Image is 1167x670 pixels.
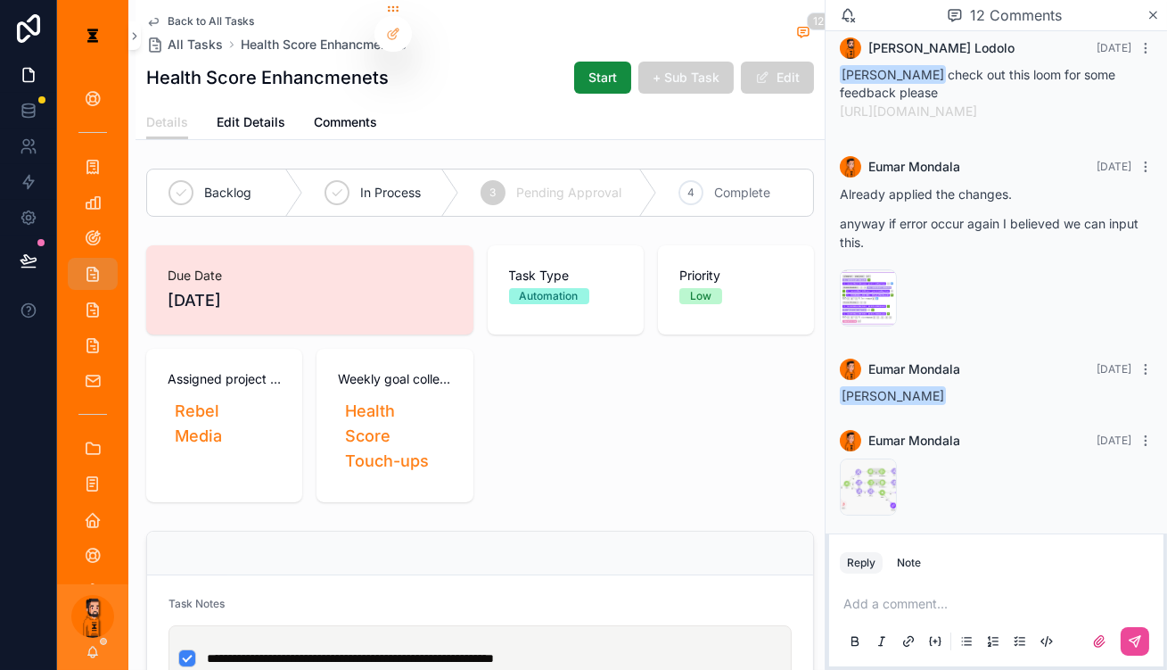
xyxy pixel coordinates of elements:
[217,113,285,131] span: Edit Details
[175,399,267,449] span: Rebel Media
[840,552,883,574] button: Reply
[520,288,579,304] div: Automation
[146,106,188,140] a: Details
[840,214,1153,252] p: anyway if error occur again I believed we can input this.
[807,12,830,30] span: 12
[146,36,223,54] a: All Tasks
[638,62,734,94] button: + Sub Task
[338,395,444,477] a: Health Score Touch-ups
[241,36,407,54] a: Health Score Enhancmenets
[516,184,621,202] span: Pending Approval
[168,267,452,285] span: Due Date
[653,69,719,87] span: + Sub Task
[1097,160,1131,173] span: [DATE]
[314,113,377,131] span: Comments
[840,185,1153,203] p: Already applied the changes.
[868,158,960,176] span: Eumar Mondala
[57,71,128,584] div: scrollable content
[146,65,389,90] h1: Health Score Enhancmenets
[574,62,631,94] button: Start
[897,556,921,570] div: Note
[204,184,251,202] span: Backlog
[840,103,977,119] a: [URL][DOMAIN_NAME]
[840,65,946,84] span: [PERSON_NAME]
[168,14,254,29] span: Back to All Tasks
[1097,41,1131,54] span: [DATE]
[360,184,421,202] span: In Process
[679,267,793,285] span: Priority
[146,113,188,131] span: Details
[741,62,814,94] button: Edit
[168,370,281,388] span: Assigned project collection
[490,186,497,200] span: 3
[868,432,960,450] span: Eumar Mondala
[588,69,617,87] span: Start
[168,597,225,610] span: Task Notes
[687,186,694,200] span: 4
[840,386,946,405] span: [PERSON_NAME]
[890,552,928,574] button: Note
[868,39,1015,57] span: [PERSON_NAME] Lodolo
[793,23,814,45] button: 12
[168,36,223,54] span: All Tasks
[970,4,1062,26] span: 12 Comments
[1097,434,1131,447] span: [DATE]
[714,184,770,202] span: Complete
[338,370,451,388] span: Weekly goal collection
[146,14,254,29] a: Back to All Tasks
[168,288,452,313] span: [DATE]
[78,21,107,50] img: App logo
[345,399,437,474] span: Health Score Touch-ups
[314,106,377,142] a: Comments
[509,267,622,285] span: Task Type
[168,395,274,452] a: Rebel Media
[1097,362,1131,376] span: [DATE]
[690,288,711,304] div: Low
[217,106,285,142] a: Edit Details
[840,66,1153,120] div: check out this loom for some feedback please
[868,360,960,378] span: Eumar Mondala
